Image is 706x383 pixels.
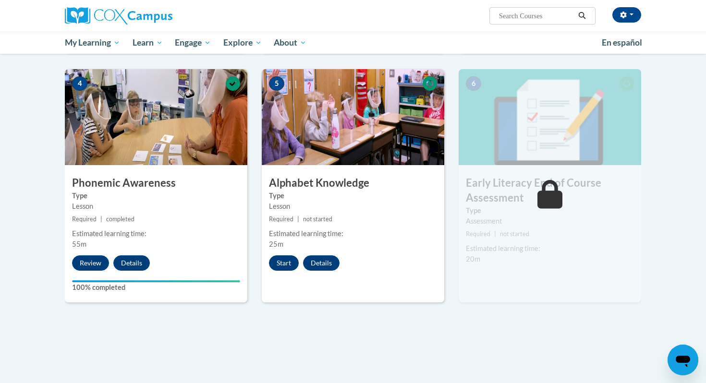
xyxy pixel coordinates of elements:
span: 6 [466,76,481,91]
span: About [274,37,306,48]
button: Details [303,255,340,271]
span: My Learning [65,37,120,48]
span: | [297,215,299,223]
span: not started [500,230,529,238]
input: Search Courses [498,10,575,22]
div: Estimated learning time: [72,228,240,239]
h3: Alphabet Knowledge [262,176,444,191]
iframe: Button to launch messaging window [668,345,698,375]
a: En español [596,33,648,53]
img: Course Image [65,69,247,165]
span: Learn [133,37,163,48]
button: Account Settings [612,7,641,23]
span: Engage [175,37,211,48]
a: Engage [169,32,217,54]
button: Review [72,255,109,271]
div: Estimated learning time: [269,228,437,239]
span: Required [466,230,490,238]
span: not started [303,215,332,223]
label: 100% completed [72,282,240,293]
span: | [100,215,102,223]
div: Assessment [466,216,634,227]
label: Type [269,191,437,201]
img: Course Image [459,69,641,165]
a: Learn [126,32,169,54]
div: Estimated learning time: [466,243,634,254]
span: 20m [466,255,480,263]
label: Type [466,205,634,216]
span: 55m [72,240,86,248]
button: Details [113,255,150,271]
span: Required [72,215,97,223]
a: Cox Campus [65,7,247,24]
h3: Early Literacy End of Course Assessment [459,176,641,205]
span: Explore [223,37,262,48]
button: Search [575,10,589,22]
button: Start [269,255,299,271]
span: Required [269,215,293,223]
span: 25m [269,240,283,248]
div: Lesson [72,201,240,212]
a: My Learning [59,32,126,54]
img: Cox Campus [65,7,172,24]
span: completed [106,215,134,223]
div: Main menu [50,32,656,54]
div: Your progress [72,280,240,282]
label: Type [72,191,240,201]
img: Course Image [262,69,444,165]
h3: Phonemic Awareness [65,176,247,191]
span: 5 [269,76,284,91]
span: 4 [72,76,87,91]
span: En español [602,37,642,48]
div: Lesson [269,201,437,212]
span: | [494,230,496,238]
a: Explore [217,32,268,54]
a: About [268,32,313,54]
